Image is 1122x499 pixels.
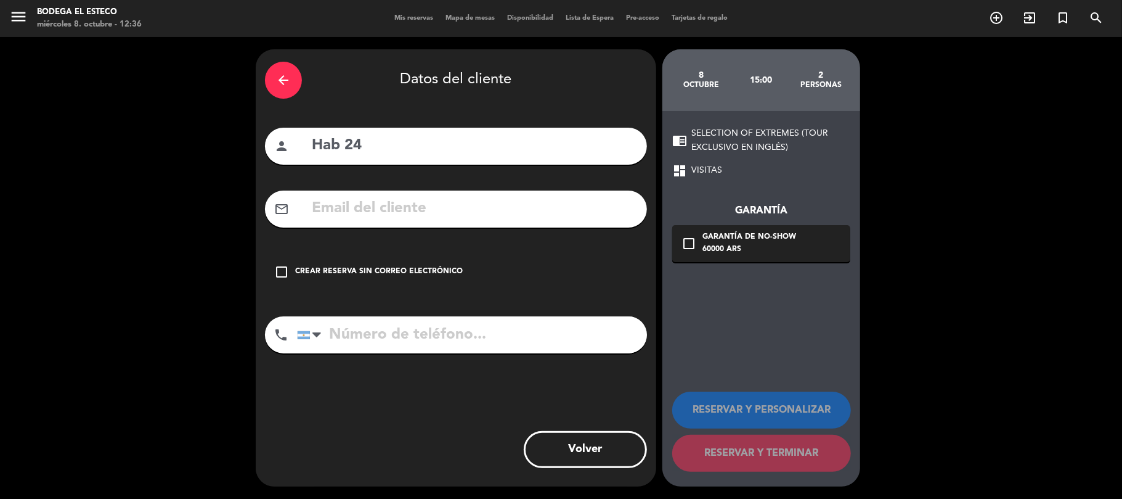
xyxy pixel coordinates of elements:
i: check_box_outline_blank [681,236,696,251]
input: Número de teléfono... [297,316,647,353]
span: VISITAS [691,163,722,178]
button: RESERVAR Y TERMINAR [672,435,851,472]
i: exit_to_app [1022,10,1037,25]
i: search [1089,10,1104,25]
div: Argentina: +54 [298,317,326,353]
i: person [274,139,289,154]
button: Volver [524,431,647,468]
div: miércoles 8. octubre - 12:36 [37,19,142,31]
div: octubre [672,80,731,90]
span: Lista de Espera [559,15,620,22]
div: Crear reserva sin correo electrónico [295,266,463,278]
i: check_box_outline_blank [274,265,289,279]
button: menu [9,7,28,30]
div: personas [791,80,851,90]
input: Nombre del cliente [311,133,638,159]
i: phone [274,328,288,342]
div: Garantía [672,203,850,219]
i: arrow_back [276,73,291,88]
span: chrome_reader_mode [672,133,687,148]
input: Email del cliente [311,196,638,221]
div: Bodega El Esteco [37,6,142,19]
span: SELECTION OF EXTREMES (TOUR EXCLUSIVO EN INGLÉS) [691,126,850,155]
button: RESERVAR Y PERSONALIZAR [672,392,851,429]
i: menu [9,7,28,26]
span: Pre-acceso [620,15,665,22]
div: Garantía de no-show [702,231,796,244]
span: Mapa de mesas [439,15,501,22]
div: Datos del cliente [265,59,647,102]
span: Tarjetas de regalo [665,15,734,22]
div: 8 [672,70,731,80]
span: Mis reservas [388,15,439,22]
i: mail_outline [274,202,289,217]
div: 60000 ARS [702,244,796,256]
span: dashboard [672,163,687,178]
div: 2 [791,70,851,80]
div: 15:00 [731,59,791,102]
i: add_circle_outline [989,10,1004,25]
span: Disponibilidad [501,15,559,22]
i: turned_in_not [1055,10,1070,25]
